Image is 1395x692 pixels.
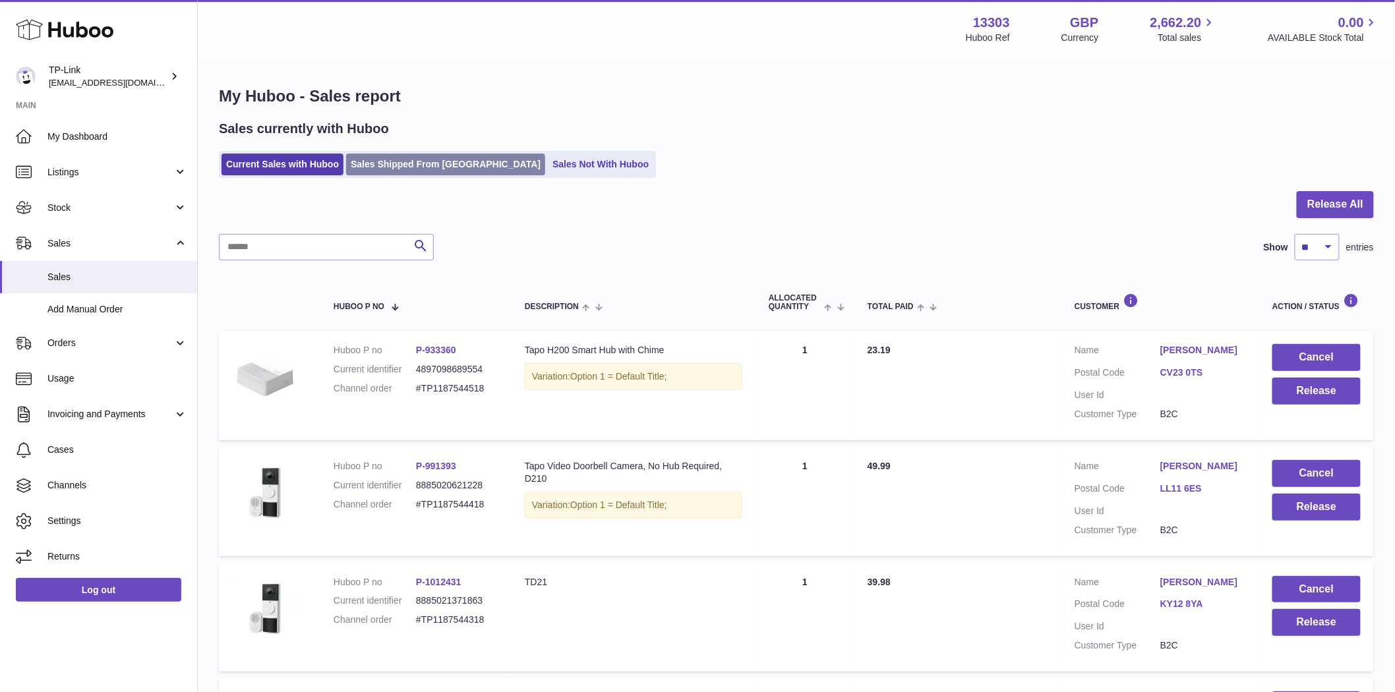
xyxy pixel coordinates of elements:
[1160,344,1246,357] a: [PERSON_NAME]
[49,77,194,88] span: [EMAIL_ADDRESS][DOMAIN_NAME]
[346,154,545,175] a: Sales Shipped From [GEOGRAPHIC_DATA]
[868,303,914,311] span: Total paid
[1150,14,1202,32] span: 2,662.20
[47,130,187,143] span: My Dashboard
[47,303,187,316] span: Add Manual Order
[1075,344,1160,360] dt: Name
[1268,32,1379,44] span: AVAILABLE Stock Total
[1346,241,1374,254] span: entries
[1075,505,1160,517] dt: User Id
[47,202,173,214] span: Stock
[525,303,579,311] span: Description
[416,382,498,395] dd: #TP1187544518
[47,271,187,283] span: Sales
[1264,241,1288,254] label: Show
[1075,460,1160,476] dt: Name
[47,550,187,563] span: Returns
[1160,482,1246,495] a: LL11 6ES
[525,460,742,485] div: Tapo Video Doorbell Camera, No Hub Required, D210
[1272,378,1361,405] button: Release
[868,577,891,587] span: 39.98
[219,86,1374,107] h1: My Huboo - Sales report
[47,237,173,250] span: Sales
[769,294,821,311] span: ALLOCATED Quantity
[1160,598,1246,610] a: KY12 8YA
[16,67,36,86] img: internalAdmin-13303@internal.huboo.com
[1272,344,1361,371] button: Cancel
[334,614,416,626] dt: Channel order
[548,154,653,175] a: Sales Not With Huboo
[49,64,167,89] div: TP-Link
[525,363,742,390] div: Variation:
[334,344,416,357] dt: Huboo P no
[1075,408,1160,420] dt: Customer Type
[416,498,498,511] dd: #TP1187544418
[1160,460,1246,473] a: [PERSON_NAME]
[1272,494,1361,521] button: Release
[47,479,187,492] span: Channels
[1272,460,1361,487] button: Cancel
[334,382,416,395] dt: Channel order
[416,345,456,355] a: P-933360
[1160,524,1246,536] dd: B2C
[219,120,389,138] h2: Sales currently with Huboo
[334,594,416,607] dt: Current identifier
[1075,576,1160,592] dt: Name
[232,576,298,642] img: 1727277818.jpg
[1272,576,1361,603] button: Cancel
[525,344,742,357] div: Tapo H200 Smart Hub with Chime
[47,444,187,456] span: Cases
[416,594,498,607] dd: 8885021371863
[868,345,891,355] span: 23.19
[334,303,384,311] span: Huboo P no
[232,344,298,410] img: 04_large_20230412092045b.png
[1150,14,1217,44] a: 2,662.20 Total sales
[1075,389,1160,401] dt: User Id
[1075,524,1160,536] dt: Customer Type
[1160,639,1246,652] dd: B2C
[1075,293,1246,311] div: Customer
[16,578,181,602] a: Log out
[47,337,173,349] span: Orders
[1075,366,1160,382] dt: Postal Code
[222,154,343,175] a: Current Sales with Huboo
[416,461,456,471] a: P-991393
[416,614,498,626] dd: #TP1187544318
[966,32,1010,44] div: Huboo Ref
[47,408,173,420] span: Invoicing and Payments
[1061,32,1099,44] div: Currency
[334,498,416,511] dt: Channel order
[416,363,498,376] dd: 4897098689554
[232,460,298,526] img: 02_large_20240605225453u.jpg
[1338,14,1364,32] span: 0.00
[334,576,416,589] dt: Huboo P no
[1160,576,1246,589] a: [PERSON_NAME]
[1070,14,1098,32] strong: GBP
[1075,598,1160,614] dt: Postal Code
[1075,639,1160,652] dt: Customer Type
[334,460,416,473] dt: Huboo P no
[1268,14,1379,44] a: 0.00 AVAILABLE Stock Total
[416,479,498,492] dd: 8885020621228
[1272,609,1361,636] button: Release
[1075,620,1160,633] dt: User Id
[868,461,891,471] span: 49.99
[570,371,667,382] span: Option 1 = Default Title;
[1297,191,1374,218] button: Release All
[1272,293,1361,311] div: Action / Status
[1160,408,1246,420] dd: B2C
[756,331,854,440] td: 1
[334,363,416,376] dt: Current identifier
[525,492,742,519] div: Variation:
[570,500,667,510] span: Option 1 = Default Title;
[1158,32,1216,44] span: Total sales
[416,577,461,587] a: P-1012431
[973,14,1010,32] strong: 13303
[756,563,854,672] td: 1
[1160,366,1246,379] a: CV23 0TS
[756,447,854,556] td: 1
[47,515,187,527] span: Settings
[525,576,742,589] div: TD21
[334,479,416,492] dt: Current identifier
[47,372,187,385] span: Usage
